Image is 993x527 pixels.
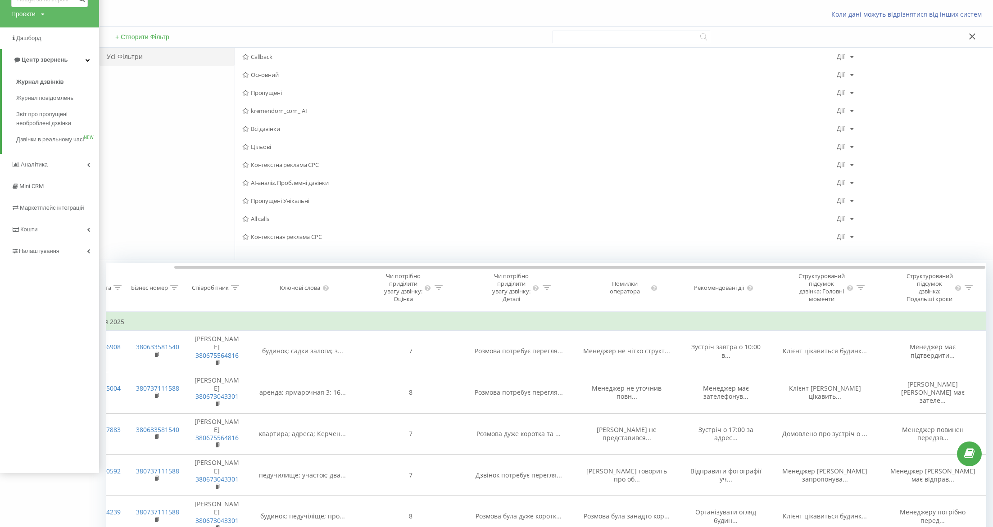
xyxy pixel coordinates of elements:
[782,467,867,483] span: Менеджер [PERSON_NAME] запропонува...
[100,48,235,66] div: Усі Фільтри
[20,204,84,211] span: Маркетплейс інтеграцій
[186,372,249,413] td: [PERSON_NAME]
[357,455,465,496] td: 7
[16,131,99,148] a: Дзвінки в реальному часіNEW
[19,248,59,254] span: Налаштування
[698,425,753,442] span: Зустріч о 17:00 за адрес...
[242,162,837,168] span: Контекстна реклама CPC
[242,54,837,60] span: Callback
[195,475,239,483] a: 380673043301
[22,56,68,63] span: Центр звернень
[192,284,229,292] div: Співробітник
[131,284,168,292] div: Бізнес номер
[476,512,562,520] span: Розмова була дуже коротк...
[583,347,670,355] span: Менеджер не чітко структ...
[837,108,845,114] div: Дії
[16,90,99,106] a: Журнал повідомлень
[32,313,987,331] td: П’ятниця, 12 Вересня 2025
[584,512,670,520] span: Розмова була занадто кор...
[136,384,179,392] a: 380737111588
[259,388,346,396] span: аренда; ярмарочная 3; 16...
[242,234,837,240] span: Контекстная реклама CPC
[837,72,845,78] div: Дії
[890,467,975,483] span: Менеджер [PERSON_NAME] має відправ...
[357,413,465,455] td: 7
[597,425,657,442] span: [PERSON_NAME] не представився...
[831,10,986,18] a: Коли дані можуть відрізнятися вiд інших систем
[476,471,562,479] span: Дзвінок потребує перегля...
[242,108,837,114] span: kremendom_com_ AI
[592,384,662,401] span: Менеджер не уточнив повн...
[16,135,84,144] span: Дзвінки в реальному часі
[907,272,953,303] div: Структурований підсумок дзвінка: Подальші кроки
[280,284,320,292] div: Ключові слова
[475,388,563,396] span: Розмова потребує перегля...
[837,234,845,240] div: Дії
[2,49,99,71] a: Центр звернень
[260,512,345,520] span: будинок; педучіліще; про...
[586,467,667,483] span: [PERSON_NAME] говорить про об...
[242,90,837,96] span: Пропущені
[357,331,465,372] td: 7
[16,35,41,41] span: Дашборд
[690,467,762,483] span: Відправити фотографії уч...
[186,331,249,372] td: [PERSON_NAME]
[21,161,48,168] span: Аналiтика
[259,429,346,438] span: квартира; адреса; Керчен...
[136,342,179,351] a: 380633581540
[837,180,845,186] div: Дії
[16,106,99,131] a: Звіт про пропущені необроблені дзвінки
[966,32,979,42] button: Закрити
[186,455,249,496] td: [PERSON_NAME]
[357,372,465,413] td: 8
[837,54,845,60] div: Дії
[902,425,964,442] span: Менеджер повинен передзв...
[691,342,761,359] span: Зустріч завтра о 10:00 в...
[242,216,837,222] span: All calls
[16,94,73,103] span: Журнал повідомлень
[113,33,172,41] button: + Створити Фільтр
[195,351,239,360] a: 380675564816
[900,508,966,524] span: Менеджеру потрібно перед...
[384,272,423,303] div: Чи потрібно приділити увагу дзвінку: Оцінка
[783,512,867,520] span: Клієнт цікавиться будинк...
[242,126,837,132] span: Всі дзвінки
[837,90,845,96] div: Дії
[798,272,845,303] div: Структурований підсумок дзвінка: Головні моменти
[242,72,837,78] span: Основний
[837,216,845,222] div: Дії
[136,508,179,516] a: 380737111588
[242,144,837,150] span: Цільові
[703,384,749,401] span: Менеджер має зателефонув...
[259,471,346,479] span: педучилище; участок; два...
[837,144,845,150] div: Дії
[186,413,249,455] td: [PERSON_NAME]
[242,198,837,204] span: Пропущені Унікальні
[694,284,744,292] div: Рекомендовані дії
[195,392,239,401] a: 380673043301
[910,342,956,359] span: Менеджер має підтвердити...
[11,9,36,18] div: Проекти
[695,508,756,524] span: Організувати огляд будин...
[19,183,44,189] span: Mini CRM
[783,347,867,355] span: Клієнт цікавиться будинк...
[16,74,99,90] a: Журнал дзвінків
[195,433,239,442] a: 380675564816
[837,162,845,168] div: Дії
[476,429,561,438] span: Розмова дуже коротка та ...
[242,180,837,186] span: AI-аналіз. Проблемні дзвінки
[837,126,845,132] div: Дії
[782,429,867,438] span: Домовлено про зустріч о ...
[492,272,531,303] div: Чи потрібно приділити увагу дзвінку: Деталі
[16,110,95,128] span: Звіт про пропущені необроблені дзвінки
[136,425,179,434] a: 380633581540
[20,226,37,233] span: Кошти
[195,516,239,525] a: 380673043301
[789,384,861,401] span: Клієнт [PERSON_NAME] цікавить...
[16,77,64,86] span: Журнал дзвінків
[600,280,649,295] div: Помилки оператора
[901,380,965,405] span: [PERSON_NAME] [PERSON_NAME] має зателе...
[475,347,563,355] span: Розмова потребує перегля...
[262,347,343,355] span: будинок; садки залоги; з...
[837,198,845,204] div: Дії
